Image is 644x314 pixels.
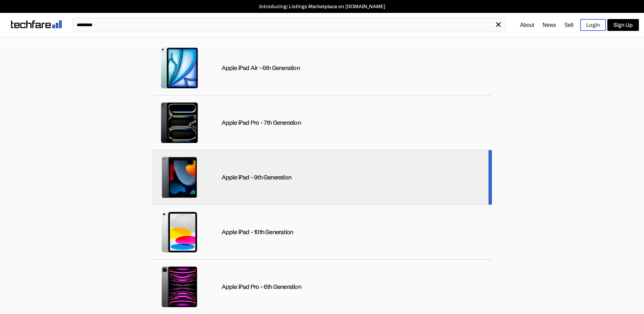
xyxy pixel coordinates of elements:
[159,157,200,198] img: public
[183,38,207,51] a: Galaxy
[495,20,502,30] span: ✕
[294,38,328,51] a: PlayStation
[591,38,627,51] a: Market Data
[543,38,562,51] a: Pixel
[520,22,534,28] a: About
[16,38,53,51] a: Live Listings
[358,38,377,51] a: Xbox
[159,212,200,252] img: public
[580,19,606,31] a: Login
[236,38,264,51] a: Nintendo
[3,3,641,10] a: Introducing: Listings Marketplace on [DOMAIN_NAME]
[159,48,200,88] img: public
[222,64,300,72] div: Apple iPad Air - 6th Generation
[406,38,446,51] a: Virtual Reality
[222,119,301,127] div: Apple iPad Pro - 7th Generation
[222,174,291,181] div: Apple iPad - 9th Generation
[11,20,62,28] img: techfare logo
[159,102,200,143] img: public
[222,228,293,236] div: Apple iPad - 10th Generation
[564,22,573,28] a: Sell
[542,22,556,28] a: News
[607,19,639,31] a: Sign Up
[476,38,514,51] a: Headphones
[222,283,301,291] div: Apple iPad Pro - 6th Generation
[159,266,200,307] img: public
[82,38,106,51] a: iPhone
[136,38,153,51] a: iPad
